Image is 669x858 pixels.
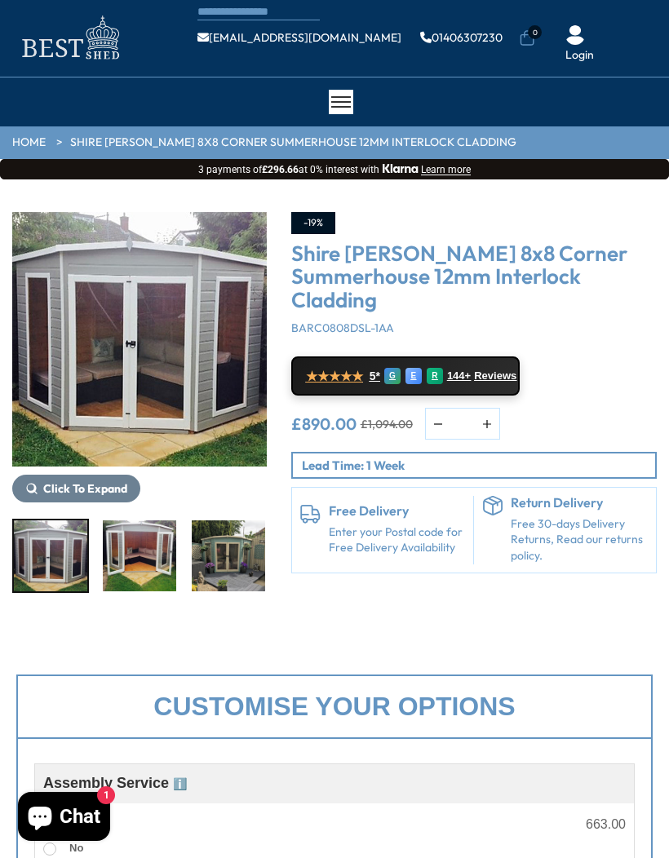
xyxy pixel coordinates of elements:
h6: Return Delivery [511,496,648,511]
img: logo [12,11,126,64]
p: Free 30-days Delivery Returns, Read our returns policy. [511,516,648,564]
h3: Shire [PERSON_NAME] 8x8 Corner Summerhouse 12mm Interlock Cladding [291,242,657,312]
img: Barclay8x8_6_c3de21c7-c75a-4c74-b738-67f3f6befb24_200x200.jpg [14,520,87,591]
span: 144+ [447,369,471,383]
span: Click To Expand [43,481,127,496]
span: Assembly Service [43,775,187,791]
span: Reviews [474,369,516,383]
div: Customise your options [16,674,653,739]
div: E [405,368,422,384]
a: 01406307230 [420,32,503,43]
inbox-online-store-chat: Shopify online store chat [13,792,115,845]
div: -19% [291,212,335,234]
div: G [384,368,401,384]
img: User Icon [565,25,585,45]
a: ★★★★★ 5* G E R 144+ Reviews [291,356,520,396]
span: ★★★★★ [306,369,363,384]
a: Shire [PERSON_NAME] 8x8 Corner Summerhouse 12mm Interlock Cladding [70,135,516,151]
span: 0 [528,25,542,39]
img: Barclay8x8_8_1bf0e6e8-d32c-461b-80e7-722ea58caaaa_200x200.jpg [192,520,265,591]
div: 9 / 14 [190,519,267,593]
div: 7 / 14 [12,212,267,502]
a: Enter your Postal code for Free Delivery Availability [329,524,466,556]
ins: £890.00 [291,416,357,432]
div: 8 / 14 [101,519,178,593]
div: 663.00 [586,818,626,831]
del: £1,094.00 [361,418,413,430]
a: [EMAIL_ADDRESS][DOMAIN_NAME] [197,32,401,43]
span: BARC0808DSL-1AA [291,321,394,335]
a: 0 [519,30,535,46]
a: HOME [12,135,46,151]
span: ℹ️ [173,777,187,790]
img: Shire Barclay 8x8 Corner Summerhouse 12mm Interlock Cladding - Best Shed [12,212,267,467]
p: Lead Time: 1 Week [302,457,655,474]
button: Click To Expand [12,475,140,502]
a: Login [565,47,594,64]
h6: Free Delivery [329,504,466,519]
span: No [69,842,83,854]
div: 7 / 14 [12,519,89,593]
div: R [427,368,443,384]
img: Barclay8x8_7_e4691fca-02e3-41be-9818-3df14110f5c6_200x200.jpg [103,520,176,591]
